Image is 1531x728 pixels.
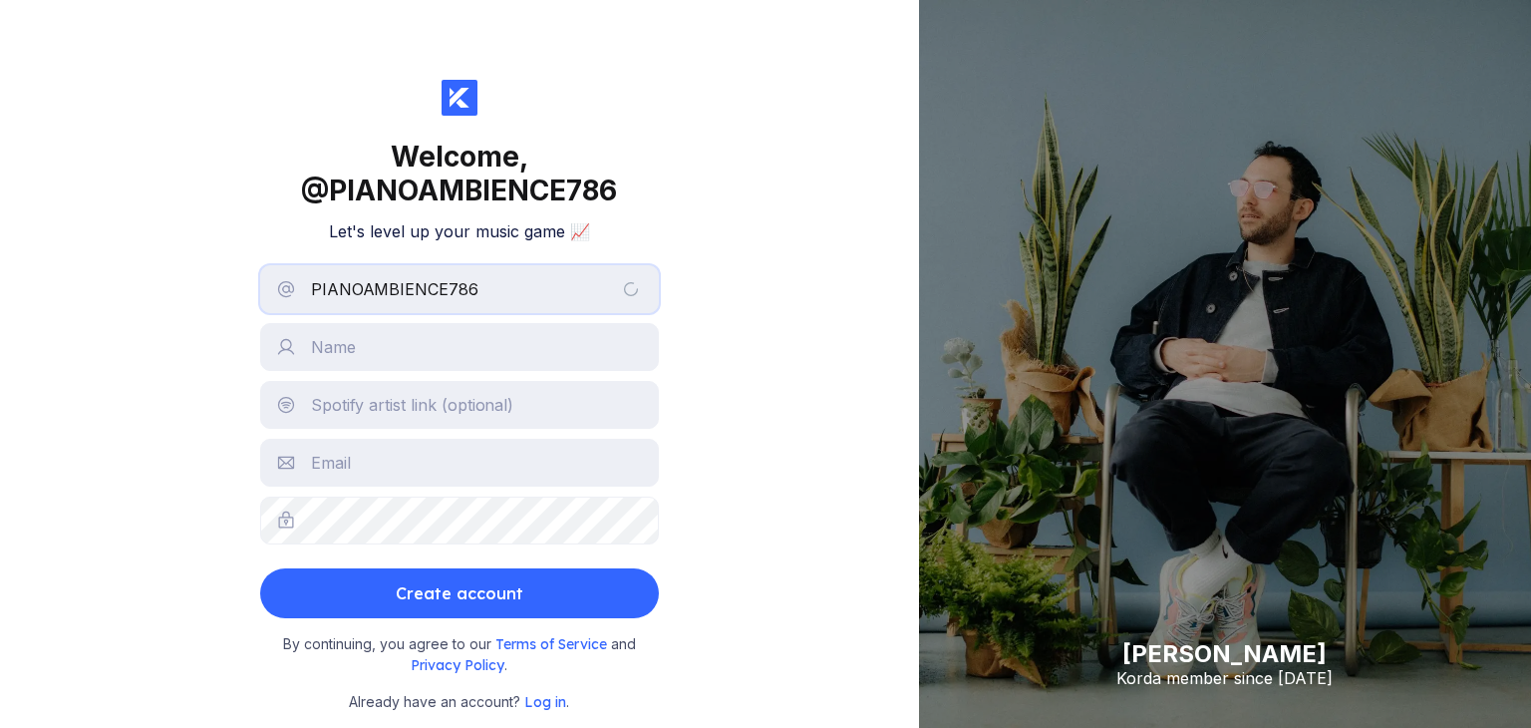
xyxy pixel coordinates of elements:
div: Create account [396,573,523,613]
input: Email [260,439,659,487]
span: PIANOAMBIENCE786 [329,174,617,207]
input: Spotify artist link (optional) [260,381,659,429]
span: @ [301,174,329,207]
span: Terms of Service [495,635,611,653]
div: Korda member since [DATE] [1116,668,1333,688]
small: Already have an account? . [349,691,569,713]
button: Create account [260,568,659,618]
h2: Let's level up your music game 📈 [329,221,590,241]
a: Log in [524,693,566,710]
div: Welcome, [260,140,659,207]
div: [PERSON_NAME] [1116,639,1333,668]
input: Name [260,323,659,371]
span: Privacy Policy [411,656,504,674]
a: Terms of Service [495,635,611,652]
a: Privacy Policy [411,656,504,673]
input: Username [260,265,659,313]
span: Log in [524,693,566,711]
small: By continuing, you agree to our and . [270,634,649,675]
